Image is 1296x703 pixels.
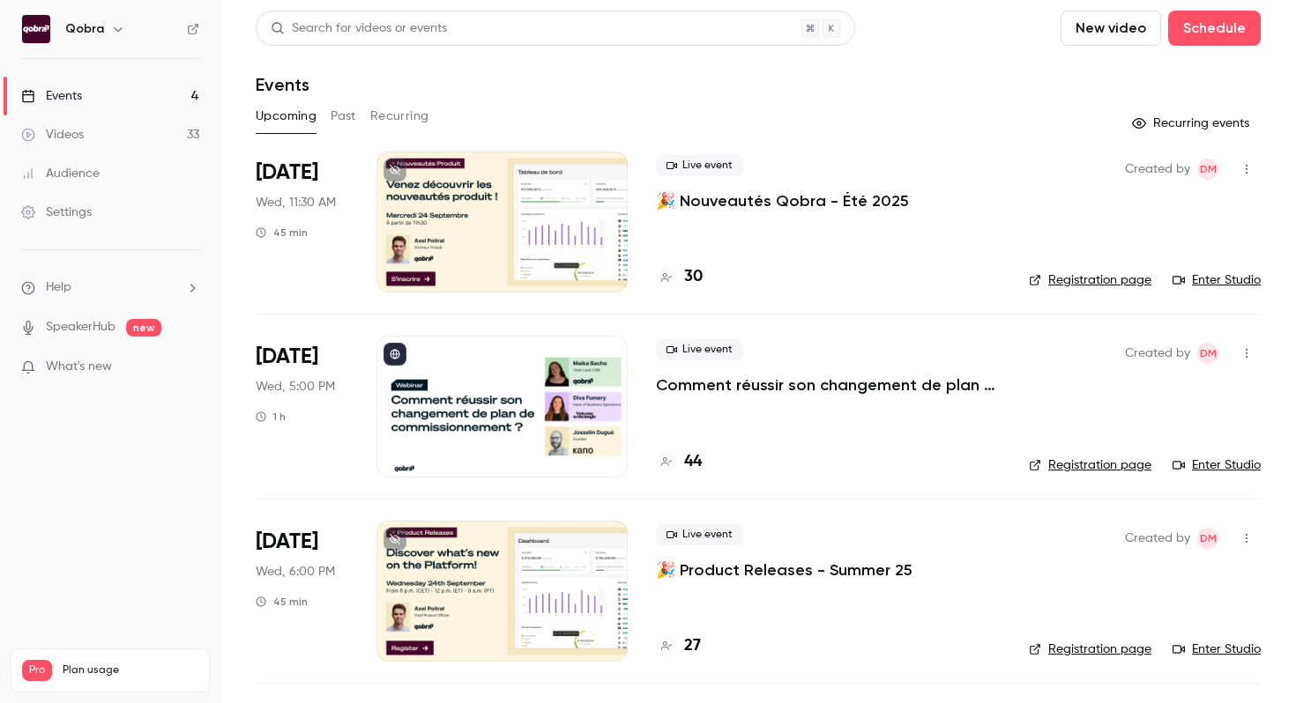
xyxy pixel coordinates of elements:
[256,226,308,240] div: 45 min
[331,102,356,130] button: Past
[21,87,82,105] div: Events
[656,559,912,581] a: 🎉 Product Releases - Summer 25
[684,450,702,474] h4: 44
[656,155,743,176] span: Live event
[65,20,104,38] h6: Qobra
[1061,11,1161,46] button: New video
[256,194,336,211] span: Wed, 11:30 AM
[656,190,909,211] a: 🎉 Nouveautés Qobra - Été 2025
[21,165,100,182] div: Audience
[656,450,702,474] a: 44
[656,339,743,360] span: Live event
[1200,528,1217,549] span: DM
[1173,640,1261,658] a: Enter Studio
[1029,271,1151,289] a: Registration page
[656,524,743,545] span: Live event
[256,336,348,477] div: Sep 24 Wed, 5:00 PM (Europe/Paris)
[1029,456,1151,474] a: Registration page
[178,359,199,375] iframe: Noticeable Trigger
[256,102,317,130] button: Upcoming
[46,278,71,297] span: Help
[46,358,112,376] span: What's new
[256,410,286,424] div: 1 h
[271,19,447,38] div: Search for videos or events
[1029,640,1151,658] a: Registration page
[22,660,52,681] span: Pro
[1197,343,1218,364] span: Dylan Manceau
[46,318,115,337] a: SpeakerHub
[256,521,348,662] div: Sep 24 Wed, 6:00 PM (Europe/Paris)
[1173,271,1261,289] a: Enter Studio
[256,378,335,396] span: Wed, 5:00 PM
[256,152,348,292] div: Sep 24 Wed, 11:30 AM (Europe/Paris)
[1197,159,1218,180] span: Dylan Manceau
[1168,11,1261,46] button: Schedule
[21,278,199,297] li: help-dropdown-opener
[1197,528,1218,549] span: Dylan Manceau
[21,126,84,144] div: Videos
[656,634,701,658] a: 27
[1200,159,1217,180] span: DM
[126,319,161,337] span: new
[256,528,318,556] span: [DATE]
[370,102,429,130] button: Recurring
[256,159,318,187] span: [DATE]
[684,265,703,289] h4: 30
[1124,109,1261,137] button: Recurring events
[684,634,701,658] h4: 27
[256,563,335,581] span: Wed, 6:00 PM
[63,663,198,677] span: Plan usage
[1173,456,1261,474] a: Enter Studio
[21,203,92,221] div: Settings
[256,74,309,95] h1: Events
[22,15,50,43] img: Qobra
[1200,343,1217,364] span: DM
[1125,528,1190,549] span: Created by
[1125,159,1190,180] span: Created by
[256,595,308,609] div: 45 min
[256,343,318,371] span: [DATE]
[1125,343,1190,364] span: Created by
[656,374,1001,396] a: Comment réussir son changement de plan de commissionnement ?
[656,265,703,289] a: 30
